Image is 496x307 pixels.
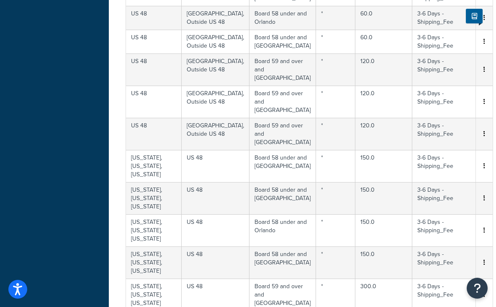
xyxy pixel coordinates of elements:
[412,182,476,214] td: 3-6 Days - Shipping_Fee
[182,182,249,214] td: US 48
[412,6,476,30] td: 3-6 Days - Shipping_Fee
[182,118,249,150] td: [GEOGRAPHIC_DATA], Outside US 48
[126,53,182,86] td: US 48
[467,278,488,299] button: Open Resource Center
[412,30,476,53] td: 3-6 Days - Shipping_Fee
[412,118,476,150] td: 3-6 Days - Shipping_Fee
[355,214,412,246] td: 150.0
[249,86,316,118] td: Board 59 and over and [GEOGRAPHIC_DATA]
[355,150,412,182] td: 150.0
[355,86,412,118] td: 120.0
[412,53,476,86] td: 3-6 Days - Shipping_Fee
[182,30,249,53] td: [GEOGRAPHIC_DATA], Outside US 48
[249,214,316,246] td: Board 58 under and Orlando
[126,30,182,53] td: US 48
[182,246,249,279] td: US 48
[412,214,476,246] td: 3-6 Days - Shipping_Fee
[412,150,476,182] td: 3-6 Days - Shipping_Fee
[249,246,316,279] td: Board 58 under and [GEOGRAPHIC_DATA]
[466,9,483,23] button: Show Help Docs
[182,53,249,86] td: [GEOGRAPHIC_DATA], Outside US 48
[249,53,316,86] td: Board 59 and over and [GEOGRAPHIC_DATA]
[355,53,412,86] td: 120.0
[182,6,249,30] td: [GEOGRAPHIC_DATA], Outside US 48
[355,182,412,214] td: 150.0
[182,86,249,118] td: [GEOGRAPHIC_DATA], Outside US 48
[355,6,412,30] td: 60.0
[355,246,412,279] td: 150.0
[249,150,316,182] td: Board 58 under and [GEOGRAPHIC_DATA]
[182,150,249,182] td: US 48
[126,150,182,182] td: [US_STATE], [US_STATE], [US_STATE]
[182,214,249,246] td: US 48
[126,182,182,214] td: [US_STATE], [US_STATE], [US_STATE]
[249,118,316,150] td: Board 59 and over and [GEOGRAPHIC_DATA]
[355,30,412,53] td: 60.0
[126,118,182,150] td: US 48
[126,246,182,279] td: [US_STATE], [US_STATE], [US_STATE]
[126,6,182,30] td: US 48
[249,6,316,30] td: Board 58 under and Orlando
[126,214,182,246] td: [US_STATE], [US_STATE], [US_STATE]
[126,86,182,118] td: US 48
[412,246,476,279] td: 3-6 Days - Shipping_Fee
[249,182,316,214] td: Board 58 under and [GEOGRAPHIC_DATA]
[355,118,412,150] td: 120.0
[412,86,476,118] td: 3-6 Days - Shipping_Fee
[249,30,316,53] td: Board 58 under and [GEOGRAPHIC_DATA]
